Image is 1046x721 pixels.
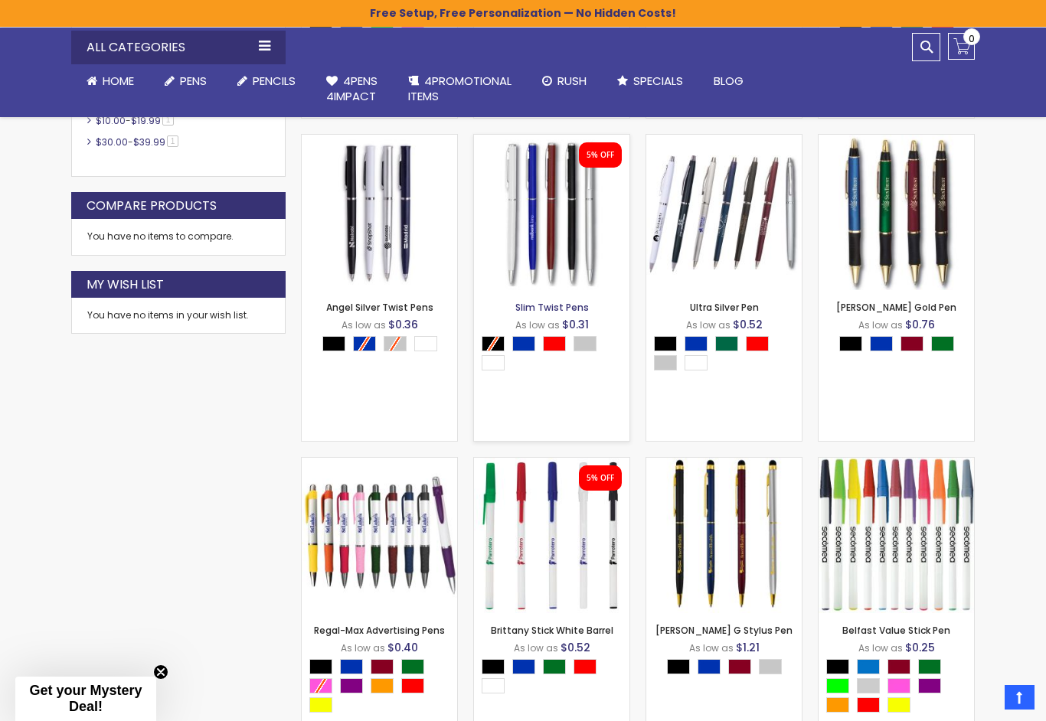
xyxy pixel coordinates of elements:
[414,336,437,351] div: White
[857,678,880,693] div: Grey Light
[87,276,164,293] strong: My Wish List
[482,678,505,693] div: White
[685,355,708,370] div: White
[92,135,184,148] a: $30.00-$39.991
[819,135,974,290] img: Barton Gold Pen
[698,64,759,98] a: Blog
[759,659,782,674] div: Silver
[302,135,457,290] img: Angel Silver Twist Pens
[836,301,956,314] a: [PERSON_NAME] Gold Pen
[149,64,222,98] a: Pens
[302,458,457,613] img: Regal-Max Advertising Pens
[574,659,597,674] div: Red
[340,678,363,693] div: Purple
[514,641,558,654] span: As low as
[393,64,527,114] a: 4PROMOTIONALITEMS
[167,135,178,147] span: 1
[948,33,975,60] a: 0
[311,64,393,114] a: 4Pens4impact
[131,114,161,127] span: $19.99
[667,659,690,674] div: Black
[728,659,751,674] div: Burgundy
[322,336,445,355] div: Select A Color
[969,31,975,46] span: 0
[655,624,793,637] a: [PERSON_NAME] G Stylus Pen
[474,135,629,290] img: Slim Twist Pens
[401,678,424,693] div: Red
[839,336,862,351] div: Black
[887,697,910,713] div: Yellow
[515,301,589,314] a: Slim Twist Pens
[858,641,903,654] span: As low as
[482,336,629,374] div: Select A Color
[602,64,698,98] a: Specials
[309,697,332,713] div: Yellow
[326,301,433,314] a: Angel Silver Twist Pens
[557,73,587,89] span: Rush
[574,336,597,351] div: Silver
[543,659,566,674] div: Green
[340,659,363,674] div: Blue
[826,659,849,674] div: Black
[887,659,910,674] div: Burgundy
[482,355,505,370] div: White
[918,678,941,693] div: Purple
[71,31,286,64] div: All Categories
[512,336,535,351] div: Blue
[654,355,677,370] div: Silver
[920,680,1046,721] iframe: Google Customer Reviews
[371,659,394,674] div: Burgundy
[482,659,629,697] div: Select A Color
[482,659,505,674] div: Black
[857,659,880,674] div: Blue Light
[736,640,760,655] span: $1.21
[654,336,677,351] div: Black
[819,458,974,613] img: Belfast Value Stick Pen
[931,336,954,351] div: Green
[698,659,721,674] div: Blue
[388,317,418,332] span: $0.36
[685,336,708,351] div: Blue
[543,336,566,351] div: Red
[646,135,802,290] img: Ultra Silver Pen
[646,458,802,613] img: Meryl G Stylus Pen
[714,73,744,89] span: Blog
[491,624,613,637] a: Brittany Stick White Barrel
[646,134,802,147] a: Ultra Silver Pen
[322,336,345,351] div: Black
[587,150,614,161] div: 5% OFF
[341,641,385,654] span: As low as
[302,457,457,470] a: Regal-Max Advertising Pens
[918,659,941,674] div: Green
[71,64,149,98] a: Home
[401,659,424,674] div: Green
[29,683,142,714] span: Get your Mystery Deal!
[474,134,629,147] a: Slim Twist Pens
[71,219,286,255] div: You have no items to compare.
[474,458,629,613] img: Brittany Stick White Barrel
[96,114,126,127] span: $10.00
[15,677,156,721] div: Get your Mystery Deal!Close teaser
[527,64,602,98] a: Rush
[408,73,512,104] span: 4PROMOTIONAL ITEMS
[646,457,802,470] a: Meryl G Stylus Pen
[857,697,880,713] div: Red
[309,659,457,716] div: Select A Color
[309,659,332,674] div: Black
[870,336,893,351] div: Blue
[342,318,386,331] span: As low as
[686,318,731,331] span: As low as
[715,336,738,351] div: Dark Green
[561,640,590,655] span: $0.52
[887,678,910,693] div: Pink
[92,114,179,127] a: $10.00-$19.991
[253,73,296,89] span: Pencils
[474,457,629,470] a: Brittany Stick White Barrel
[87,309,270,321] div: You have no items in your wish list.
[87,197,217,214] strong: Compare Products
[133,135,165,148] span: $39.99
[689,641,734,654] span: As low as
[654,336,802,374] div: Select A Color
[302,134,457,147] a: Angel Silver Twist Pens
[314,624,445,637] a: Regal-Max Advertising Pens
